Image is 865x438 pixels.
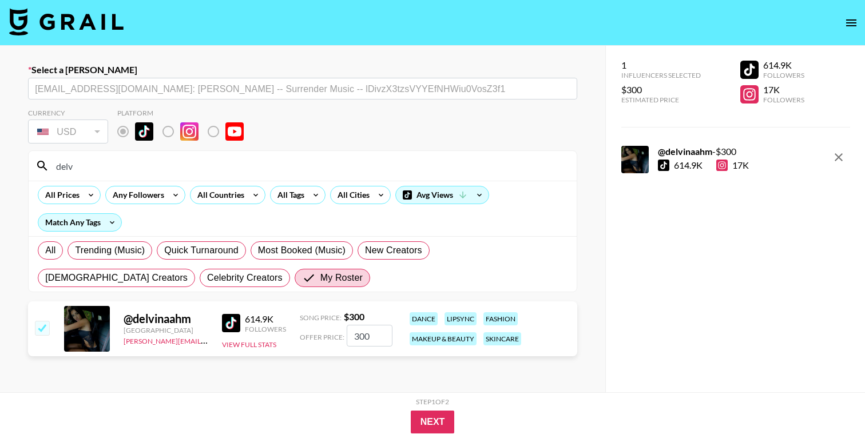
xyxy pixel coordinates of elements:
[49,157,570,175] input: Search by User Name
[124,326,208,335] div: [GEOGRAPHIC_DATA]
[75,244,145,257] span: Trending (Music)
[271,186,307,204] div: All Tags
[207,271,283,285] span: Celebrity Creators
[300,333,344,341] span: Offer Price:
[38,214,121,231] div: Match Any Tags
[258,244,346,257] span: Most Booked (Music)
[191,186,247,204] div: All Countries
[763,84,804,95] div: 17K
[164,244,239,257] span: Quick Turnaround
[222,314,240,332] img: TikTok
[245,313,286,325] div: 614.9K
[763,59,804,71] div: 614.9K
[716,160,749,171] div: 17K
[124,312,208,326] div: @ delvinaahm
[135,122,153,141] img: TikTok
[300,313,342,322] span: Song Price:
[827,146,850,169] button: remove
[658,146,749,157] div: - $ 300
[365,244,422,257] span: New Creators
[30,122,106,142] div: USD
[410,312,438,325] div: dance
[124,335,347,345] a: [PERSON_NAME][EMAIL_ADDRESS][PERSON_NAME][DOMAIN_NAME]
[320,271,363,285] span: My Roster
[674,160,703,171] div: 614.9K
[28,117,108,146] div: Remove selected talent to change your currency
[411,411,455,433] button: Next
[106,186,166,204] div: Any Followers
[45,244,55,257] span: All
[396,186,489,204] div: Avg Views
[38,186,82,204] div: All Prices
[483,332,521,345] div: skincare
[45,271,188,285] span: [DEMOGRAPHIC_DATA] Creators
[840,11,863,34] button: open drawer
[117,109,253,117] div: Platform
[621,71,701,79] div: Influencers Selected
[621,95,701,104] div: Estimated Price
[344,311,364,322] strong: $ 300
[117,120,253,144] div: Remove selected talent to change platforms
[763,71,804,79] div: Followers
[28,109,108,117] div: Currency
[621,59,701,71] div: 1
[410,332,477,345] div: makeup & beauty
[28,64,577,75] label: Select a [PERSON_NAME]
[180,122,199,141] img: Instagram
[225,122,244,141] img: YouTube
[222,340,276,349] button: View Full Stats
[621,84,701,95] div: $300
[658,146,712,157] strong: @ delvinaahm
[331,186,372,204] div: All Cities
[347,325,392,347] input: 300
[445,312,477,325] div: lipsync
[245,325,286,333] div: Followers
[9,8,124,35] img: Grail Talent
[416,397,449,406] div: Step 1 of 2
[483,312,518,325] div: fashion
[763,95,804,104] div: Followers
